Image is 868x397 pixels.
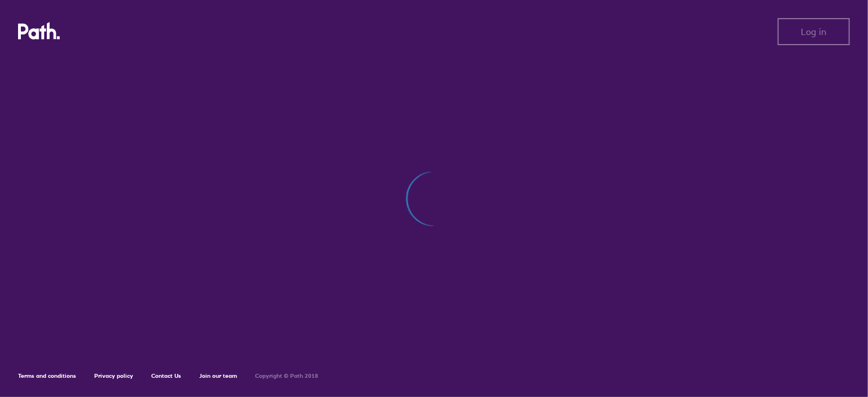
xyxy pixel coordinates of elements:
[778,18,850,45] button: Log in
[18,372,76,379] a: Terms and conditions
[151,372,181,379] a: Contact Us
[255,373,318,379] h6: Copyright © Path 2018
[94,372,133,379] a: Privacy policy
[199,372,237,379] a: Join our team
[801,27,827,37] span: Log in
